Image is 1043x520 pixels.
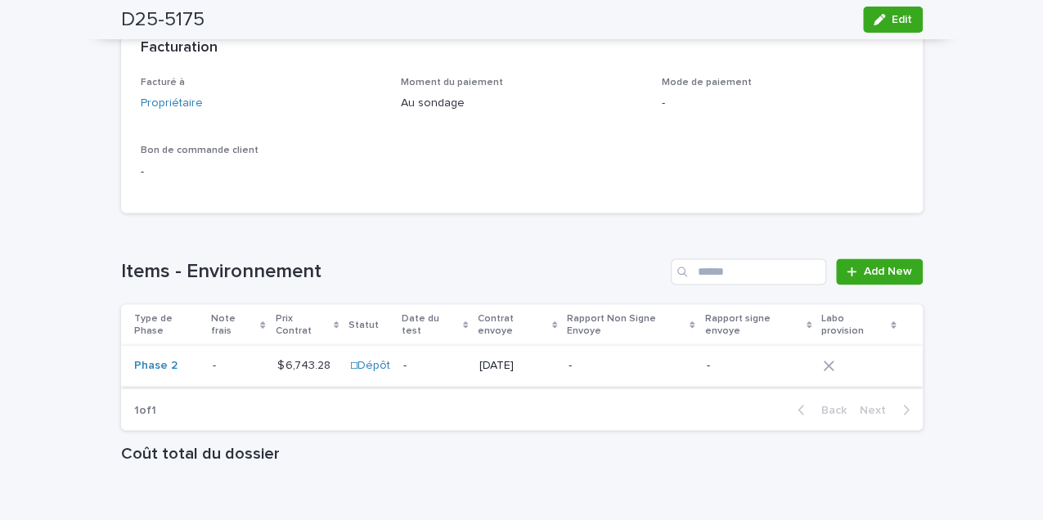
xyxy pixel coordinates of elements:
[348,316,379,334] p: Statut
[276,309,330,339] p: Prix Contrat
[277,355,334,372] p: $ 6,743.28
[662,78,752,87] span: Mode de paiement
[821,309,887,339] p: Labo provision
[863,7,923,33] button: Edit
[121,443,923,463] h1: Coût total du dossier
[569,358,693,372] p: -
[141,164,382,181] p: -
[479,358,555,372] p: [DATE]
[121,390,169,430] p: 1 of 1
[864,266,912,277] span: Add New
[134,358,178,372] a: Phase 2
[892,14,912,25] span: Edit
[478,309,548,339] p: Contrat envoye
[836,258,922,285] a: Add New
[784,402,853,417] button: Back
[141,146,259,155] span: Bon de commande client
[401,95,642,112] p: Au sondage
[706,358,810,372] p: -
[141,78,185,87] span: Facturé à
[662,95,903,112] p: -
[567,309,686,339] p: Rapport Non Signe Envoye
[211,309,257,339] p: Note frais
[213,355,219,372] p: -
[121,8,205,32] h2: D25-5175
[350,358,390,372] a: ☐Dépôt
[134,309,201,339] p: Type de Phase
[704,309,802,339] p: Rapport signe envoye
[121,345,923,386] tr: Phase 2 -- $ 6,743.28$ 6,743.28 ☐Dépôt -[DATE]--
[121,260,665,284] h1: Items - Environnement
[141,95,203,112] a: Propriétaire
[671,258,826,285] input: Search
[860,404,896,415] span: Next
[811,404,847,415] span: Back
[141,39,218,57] h2: Facturation
[403,358,466,372] p: -
[401,78,503,87] span: Moment du paiement
[853,402,923,417] button: Next
[402,309,458,339] p: Date du test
